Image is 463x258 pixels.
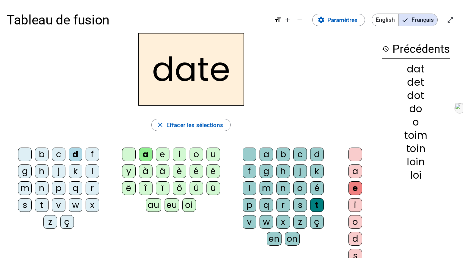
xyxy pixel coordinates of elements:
[310,215,324,229] div: ç
[243,215,256,229] div: v
[276,148,290,161] div: b
[69,181,82,195] div: q
[156,121,164,129] mat-icon: close
[156,148,169,161] div: e
[243,198,256,212] div: p
[35,164,49,178] div: h
[139,164,153,178] div: à
[382,104,450,114] div: do
[86,198,99,212] div: x
[348,181,362,195] div: e
[122,181,136,195] div: ë
[139,148,153,161] div: a
[382,130,450,140] div: toim
[18,164,32,178] div: g
[243,181,256,195] div: l
[284,16,291,24] mat-icon: add
[382,77,450,87] div: det
[276,198,290,212] div: r
[348,198,362,212] div: i
[52,164,65,178] div: j
[293,164,307,178] div: j
[293,181,307,195] div: o
[382,91,450,100] div: dot
[7,7,268,33] h1: Tableau de fusion
[260,148,273,161] div: a
[156,181,169,195] div: ï
[447,16,454,24] mat-icon: open_in_full
[260,164,273,178] div: g
[243,164,256,178] div: f
[274,16,282,24] mat-icon: format_size
[190,181,203,195] div: û
[69,164,82,178] div: k
[206,148,220,161] div: u
[348,232,362,246] div: d
[122,164,136,178] div: y
[372,14,398,26] span: English
[18,181,32,195] div: m
[86,148,99,161] div: f
[151,119,231,131] button: Effacer les sélections
[60,215,74,229] div: ç
[293,148,307,161] div: c
[35,198,49,212] div: t
[139,181,153,195] div: î
[260,198,273,212] div: q
[86,181,99,195] div: r
[296,16,303,24] mat-icon: remove
[276,181,290,195] div: n
[382,40,450,59] h3: Précédents
[382,45,389,53] mat-icon: history
[310,148,324,161] div: d
[348,215,362,229] div: o
[173,148,186,161] div: i
[52,181,65,195] div: p
[382,170,450,180] div: loi
[348,164,362,178] div: a
[276,215,290,229] div: x
[138,33,244,106] h2: date
[382,157,450,167] div: loin
[310,181,324,195] div: é
[165,198,179,212] div: eu
[382,117,450,127] div: o
[260,215,273,229] div: w
[382,144,450,154] div: toin
[267,232,281,246] div: en
[52,148,65,161] div: c
[69,198,82,212] div: w
[399,14,437,26] span: Français
[86,164,99,178] div: l
[52,198,65,212] div: v
[166,120,223,130] span: Effacer les sélections
[35,148,49,161] div: b
[382,64,450,74] div: dat
[294,14,306,26] button: Diminuer la taille de la police
[206,181,220,195] div: ü
[317,16,325,24] mat-icon: settings
[372,14,438,26] mat-button-toggle-group: Language selection
[312,14,365,26] button: Paramètres
[190,148,203,161] div: o
[310,164,324,178] div: k
[293,215,307,229] div: z
[260,181,273,195] div: m
[276,164,290,178] div: h
[310,198,324,212] div: t
[206,164,220,178] div: ê
[18,198,32,212] div: s
[156,164,169,178] div: â
[327,15,357,25] span: Paramètres
[182,198,196,212] div: oi
[282,14,294,26] button: Augmenter la taille de la police
[190,164,203,178] div: é
[173,181,186,195] div: ô
[146,198,161,212] div: au
[173,164,186,178] div: è
[444,14,456,26] button: Entrer en plein écran
[69,148,82,161] div: d
[293,198,307,212] div: s
[285,232,300,246] div: on
[43,215,57,229] div: z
